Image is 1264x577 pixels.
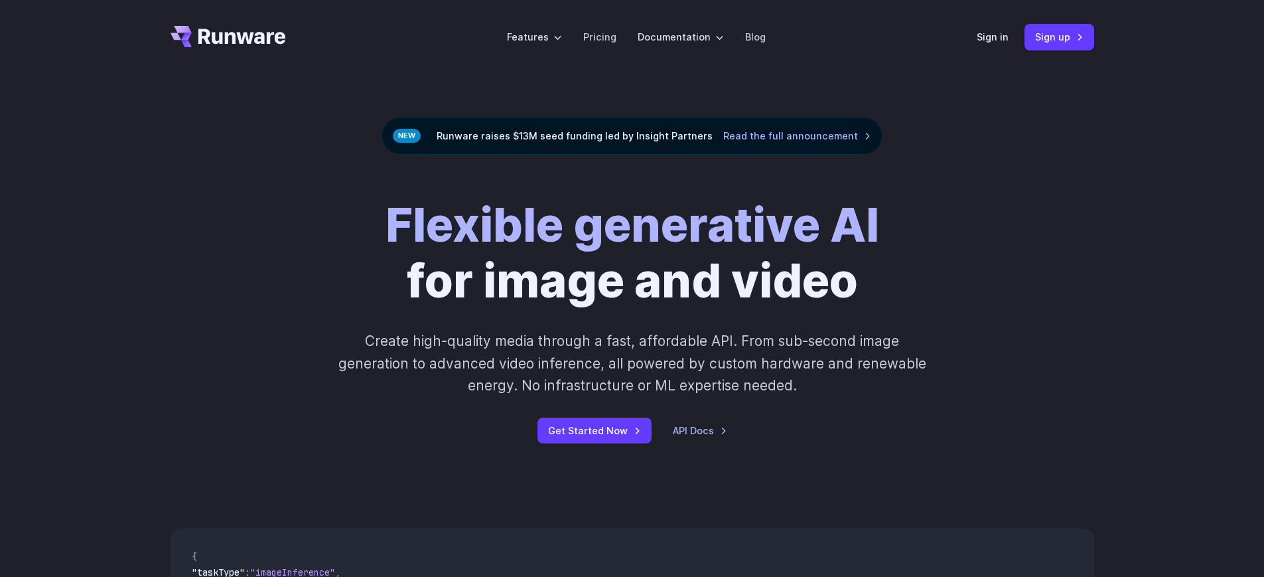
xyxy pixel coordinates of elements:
a: API Docs [673,423,727,438]
a: Sign in [977,29,1009,44]
label: Documentation [638,29,724,44]
a: Blog [745,29,766,44]
h1: for image and video [386,197,879,309]
div: Runware raises $13M seed funding led by Insight Partners [382,117,882,155]
strong: Flexible generative AI [386,197,879,253]
a: Get Started Now [537,418,652,444]
a: Pricing [583,29,616,44]
label: Features [507,29,562,44]
span: { [192,550,197,562]
p: Create high-quality media through a fast, affordable API. From sub-second image generation to adv... [336,330,928,396]
a: Sign up [1024,24,1094,50]
a: Go to / [171,26,286,47]
a: Read the full announcement [723,128,871,143]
